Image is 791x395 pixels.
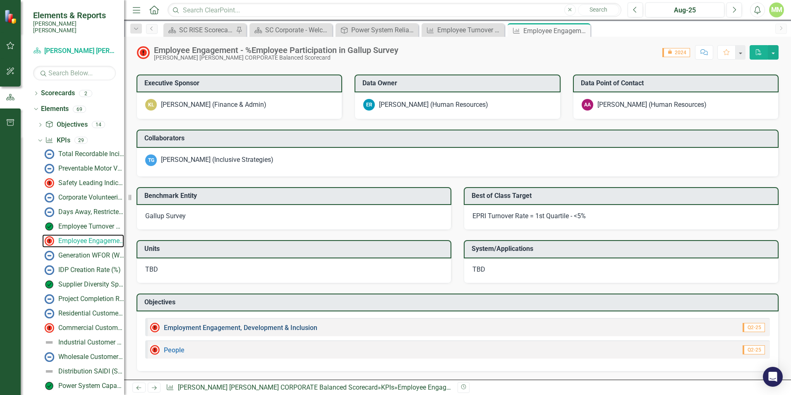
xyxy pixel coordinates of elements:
h3: Objectives [144,299,774,306]
div: Total Recordable Incident Rate (TRIR) [58,150,124,158]
h3: Data Owner [362,79,555,87]
div: [PERSON_NAME] [PERSON_NAME] CORPORATE Balanced Scorecard [154,55,398,61]
h3: System/Applications [472,245,774,253]
div: Power System Reliability [351,25,416,35]
p: Gallup Survey [145,212,443,221]
h3: Collaborators [144,135,774,142]
img: Not Meeting Target [150,323,160,332]
div: Commercial Customer Survey % Satisfaction​ [58,324,124,332]
img: No Information [44,250,54,260]
img: Not Defined [44,337,54,347]
a: Days Away, Restricted, Transferred (DART) Rate [42,205,124,219]
a: KPIs [381,383,394,391]
h3: Best of Class Target [472,192,774,200]
h3: Executive Sponsor [144,79,337,87]
img: On Target [44,222,54,231]
img: Not Meeting Target [44,323,54,333]
a: Power System Reliability [338,25,416,35]
a: Commercial Customer Survey % Satisfaction​ [42,321,124,335]
div: TG [145,154,157,166]
div: Employee Engagement - %Employee Participation in Gallup Survey​ [523,26,588,36]
a: Employee Turnover Rate​ [42,220,124,233]
img: No Information [44,149,54,159]
div: TBD [472,265,770,275]
h3: Data Point of Contact [581,79,774,87]
a: SC Corporate - Welcome to ClearPoint [252,25,330,35]
a: Supplier Diversity Spend [42,278,124,291]
button: MM [769,2,784,17]
div: Residential Customer Survey % Satisfaction​ [58,310,124,317]
a: Wholesale Customer Survey % Satisfaction​ [42,350,124,364]
input: Search ClearPoint... [168,3,621,17]
a: Employee Engagement - %Employee Participation in Gallup Survey​ [42,234,124,248]
span: 2024 [662,48,690,57]
div: [PERSON_NAME] (Inclusive Strategies) [161,155,273,165]
a: Industrial Customer Survey % Satisfaction​ [42,336,124,349]
img: Not Meeting Target [137,46,150,59]
h3: Benchmark Entity [144,192,446,200]
img: No Information [44,193,54,202]
button: Search [578,4,619,16]
div: Employee Engagement - %Employee Participation in Gallup Survey​ [58,237,124,245]
a: Preventable Motor Vehicle Accident (PMVA) Rate* [42,162,124,175]
img: On Target [44,279,54,289]
img: No Information [44,207,54,217]
a: Employee Turnover Rate​ [424,25,502,35]
div: SC RISE Scorecard - Welcome to ClearPoint [179,25,234,35]
div: Generation WFOR (Weighted Forced Outage Rate - Major Generating Units Cherokee, Cross, [PERSON_NA... [58,252,124,259]
div: Days Away, Restricted, Transferred (DART) Rate [58,208,124,216]
a: Safety Leading Indicator Reports (LIRs) [42,176,124,190]
span: Q2-25 [743,345,765,354]
a: People [164,346,185,354]
a: SC RISE Scorecard - Welcome to ClearPoint [165,25,234,35]
div: Project Completion Rate - 10-Year Capital Construction Plan [58,295,124,303]
a: Residential Customer Survey % Satisfaction​ [42,307,124,320]
div: Industrial Customer Survey % Satisfaction​ [58,339,124,346]
div: Open Intercom Messenger [763,367,783,387]
div: SC Corporate - Welcome to ClearPoint [265,25,330,35]
button: Aug-25 [645,2,724,17]
span: Search [590,6,607,13]
div: ER [363,99,375,111]
div: Wholesale Customer Survey % Satisfaction​ [58,353,124,361]
a: Generation WFOR (Weighted Forced Outage Rate - Major Generating Units Cherokee, Cross, [PERSON_NA... [42,249,124,262]
img: Not Defined [44,366,54,376]
img: No Information [44,308,54,318]
a: Distribution SAIDI (System Average Interruption Duration Index) [42,365,124,378]
img: Not Meeting Target [44,178,54,188]
div: Aug-25 [648,5,721,15]
img: No Information [44,164,54,173]
img: On Target [44,381,54,391]
div: Distribution SAIDI (System Average Interruption Duration Index) [58,368,124,375]
div: Employee Engagement - %Employee Participation in Gallup Survey​ [398,383,591,391]
a: Total Recordable Incident Rate (TRIR) [42,147,124,161]
img: No Information [44,294,54,304]
div: AA [582,99,593,111]
h3: Units [144,245,446,253]
span: Q2-25 [743,323,765,332]
img: No Information [44,352,54,362]
a: IDP Creation Rate (%) [42,263,121,277]
a: Project Completion Rate - 10-Year Capital Construction Plan [42,292,124,306]
div: 2 [79,90,92,97]
a: Power System Capacity Deficiency [42,379,124,393]
div: Employee Turnover Rate​ [437,25,502,35]
img: Not Meeting Target [150,345,160,355]
small: [PERSON_NAME] [PERSON_NAME] [33,20,116,34]
div: 14 [92,121,105,128]
a: [PERSON_NAME] [PERSON_NAME] CORPORATE Balanced Scorecard [178,383,378,391]
div: Supplier Diversity Spend [58,281,124,288]
div: 29 [74,137,88,144]
a: [PERSON_NAME] [PERSON_NAME] CORPORATE Balanced Scorecard [33,46,116,56]
div: » » [166,383,451,393]
div: [PERSON_NAME] (Human Resources) [379,100,488,110]
div: [PERSON_NAME] (Human Resources) [597,100,707,110]
img: Not Meeting Target [44,236,54,246]
a: Corporate Volunteerism Rate [42,191,124,204]
img: ClearPoint Strategy [4,9,19,24]
div: IDP Creation Rate (%) [58,266,121,274]
img: No Information [44,265,54,275]
div: Employee Turnover Rate​ [58,223,124,230]
a: Objectives [45,120,87,130]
